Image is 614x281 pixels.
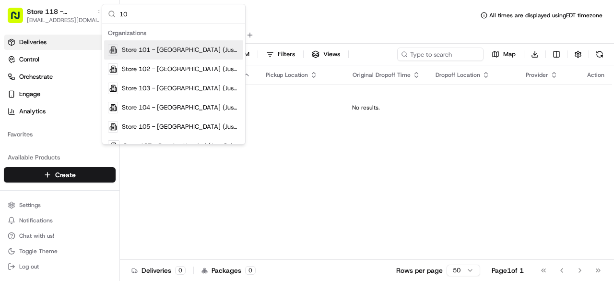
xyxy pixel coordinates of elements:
button: Start new chat [163,94,175,106]
span: Store 102 - [GEOGRAPHIC_DATA] (Just Salad) [122,65,239,73]
button: Views [307,48,344,61]
div: Action [587,71,604,79]
div: 0 [245,266,256,275]
div: Favorites [4,127,116,142]
input: Type to search [397,48,484,61]
button: Control [4,52,116,67]
button: Create [4,167,116,183]
span: Deliveries [19,38,47,47]
span: Settings [19,201,41,209]
button: Store 118 - [GEOGRAPHIC_DATA] (Just Salad)[EMAIL_ADDRESS][DOMAIN_NAME] [4,4,99,27]
a: Powered byPylon [68,162,116,170]
div: Organizations [104,26,243,40]
div: Deliveries [131,266,186,275]
div: Page 1 of 1 [492,266,524,275]
div: We're available if you need us! [33,101,121,109]
button: Orchestrate [4,69,116,85]
span: Toggle Theme [19,247,58,255]
span: Store 101 - [GEOGRAPHIC_DATA] (Just Salad) [122,46,239,54]
span: Dropoff Location [436,71,480,79]
a: Deliveries [4,35,116,50]
div: Suggestions [102,24,245,144]
button: Map [487,48,520,61]
span: Create [55,170,76,180]
button: Log out [4,260,116,273]
img: 1736555255976-a54dd68f-1ca7-489b-9aae-adbdc363a1c4 [10,91,27,109]
div: 💻 [81,140,89,147]
div: Start new chat [33,91,157,101]
span: API Documentation [91,139,154,148]
span: Engage [19,90,40,98]
button: Filters [262,48,299,61]
button: Chat with us! [4,229,116,243]
span: Filters [278,50,295,59]
span: Store 104 - [GEOGRAPHIC_DATA] (Just Salad) [122,103,239,112]
span: Notifications [19,217,53,224]
p: Rows per page [396,266,443,275]
a: Analytics [4,104,116,119]
div: Available Products [4,150,116,165]
button: Settings [4,198,116,212]
div: 📗 [10,140,17,147]
button: Refresh [593,48,606,61]
span: Knowledge Base [19,139,73,148]
input: Got a question? Start typing here... [25,61,173,72]
button: Toggle Theme [4,244,116,258]
span: Store 107 - Prentice Hospital (Just Salad) [123,142,239,150]
button: [EMAIL_ADDRESS][DOMAIN_NAME] [27,16,104,24]
span: Provider [526,71,548,79]
span: Pylon [95,162,116,170]
span: Analytics [19,107,46,116]
span: Map [503,50,516,59]
span: Log out [19,263,39,270]
span: Store 105 - [GEOGRAPHIC_DATA] (Just Salad) [122,122,239,131]
span: Control [19,55,39,64]
p: Welcome 👋 [10,38,175,53]
a: 📗Knowledge Base [6,135,77,152]
button: Engage [4,86,116,102]
span: All times are displayed using EDT timezone [489,12,602,19]
a: 💻API Documentation [77,135,158,152]
button: Store 118 - [GEOGRAPHIC_DATA] (Just Salad) [27,7,93,16]
input: Search... [119,4,239,24]
span: Original Dropoff Time [353,71,411,79]
button: Notifications [4,214,116,227]
img: Nash [10,9,29,28]
span: Views [323,50,340,59]
div: Packages [201,266,256,275]
div: No results. [124,104,608,111]
span: Chat with us! [19,232,54,240]
span: Pickup Location [266,71,308,79]
div: 0 [175,266,186,275]
span: Orchestrate [19,73,53,81]
span: Store 103 - [GEOGRAPHIC_DATA] (Just Salad) [122,84,239,93]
